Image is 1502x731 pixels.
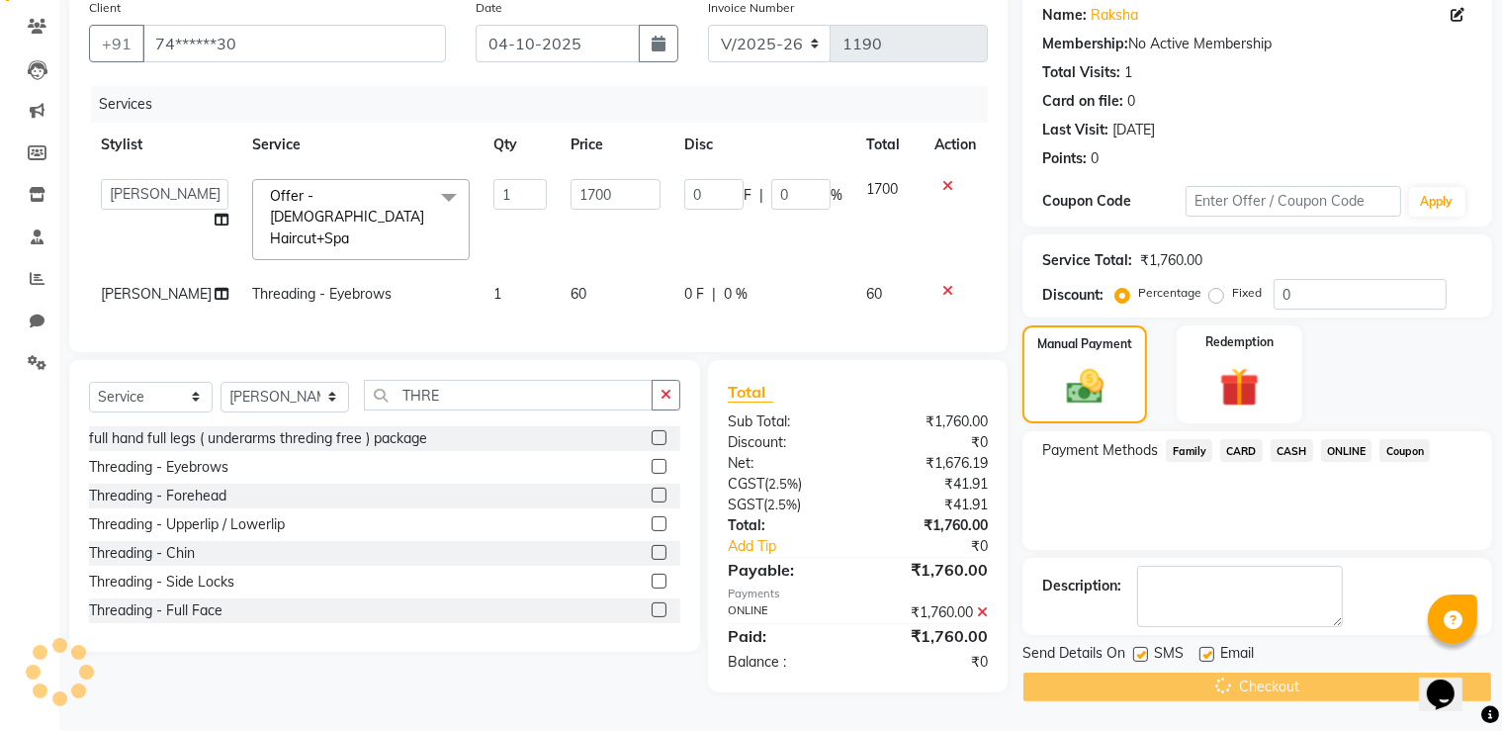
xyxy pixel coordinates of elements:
[767,497,797,512] span: 2.5%
[1042,91,1123,112] div: Card on file:
[252,285,392,303] span: Threading - Eyebrows
[854,123,923,167] th: Total
[493,285,501,303] span: 1
[728,496,763,513] span: SGST
[882,536,1003,557] div: ₹0
[831,185,842,206] span: %
[744,185,751,206] span: F
[1042,576,1121,596] div: Description:
[1127,91,1135,112] div: 0
[1138,284,1201,302] label: Percentage
[858,411,1004,432] div: ₹1,760.00
[713,411,858,432] div: Sub Total:
[1042,34,1472,54] div: No Active Membership
[728,475,764,493] span: CGST
[858,515,1004,536] div: ₹1,760.00
[571,285,586,303] span: 60
[866,180,898,198] span: 1700
[1042,191,1186,212] div: Coupon Code
[724,284,748,305] span: 0 %
[482,123,558,167] th: Qty
[759,185,763,206] span: |
[728,382,773,403] span: Total
[89,572,234,593] div: Threading - Side Locks
[1042,120,1108,140] div: Last Visit:
[858,432,1004,453] div: ₹0
[858,652,1004,673] div: ₹0
[1140,250,1202,271] div: ₹1,760.00
[923,123,988,167] th: Action
[364,380,653,411] input: Search or Scan
[1037,335,1132,353] label: Manual Payment
[858,474,1004,495] div: ₹41.91
[1321,439,1372,462] span: ONLINE
[1112,120,1155,140] div: [DATE]
[1409,187,1465,217] button: Apply
[1379,439,1430,462] span: Coupon
[713,515,858,536] div: Total:
[1042,34,1128,54] div: Membership:
[713,558,858,582] div: Payable:
[768,476,798,492] span: 2.5%
[1091,148,1099,169] div: 0
[142,25,446,62] input: Search by Name/Mobile/Email/Code
[712,284,716,305] span: |
[559,123,672,167] th: Price
[1022,643,1125,668] span: Send Details On
[1207,363,1272,411] img: _gift.svg
[713,432,858,453] div: Discount:
[89,514,285,535] div: Threading - Upperlip / Lowerlip
[270,187,424,247] span: Offer - [DEMOGRAPHIC_DATA] Haircut+Spa
[1042,440,1158,461] span: Payment Methods
[1419,652,1482,711] iframe: chat widget
[89,543,195,564] div: Threading - Chin
[1042,148,1087,169] div: Points:
[858,624,1004,648] div: ₹1,760.00
[349,229,358,247] a: x
[858,558,1004,582] div: ₹1,760.00
[858,602,1004,623] div: ₹1,760.00
[1220,643,1254,668] span: Email
[713,652,858,673] div: Balance :
[1232,284,1262,302] label: Fixed
[1042,285,1104,306] div: Discount:
[728,586,988,602] div: Payments
[684,284,704,305] span: 0 F
[89,25,144,62] button: +91
[1055,365,1116,409] img: _cash.svg
[1205,333,1274,351] label: Redemption
[101,285,212,303] span: [PERSON_NAME]
[1042,62,1120,83] div: Total Visits:
[713,453,858,474] div: Net:
[1042,250,1132,271] div: Service Total:
[240,123,482,167] th: Service
[1042,5,1087,26] div: Name:
[89,123,240,167] th: Stylist
[1220,439,1263,462] span: CARD
[858,495,1004,515] div: ₹41.91
[713,602,858,623] div: ONLINE
[1124,62,1132,83] div: 1
[713,495,858,515] div: ( )
[1166,439,1212,462] span: Family
[1091,5,1138,26] a: Raksha
[713,474,858,495] div: ( )
[858,453,1004,474] div: ₹1,676.19
[1271,439,1313,462] span: CASH
[1186,186,1400,217] input: Enter Offer / Coupon Code
[713,536,882,557] a: Add Tip
[866,285,882,303] span: 60
[89,457,228,478] div: Threading - Eyebrows
[672,123,854,167] th: Disc
[89,428,427,449] div: full hand full legs ( underarms threding free ) package
[89,486,226,506] div: Threading - Forehead
[89,600,222,621] div: Threading - Full Face
[91,86,1003,123] div: Services
[713,624,858,648] div: Paid:
[1154,643,1184,668] span: SMS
